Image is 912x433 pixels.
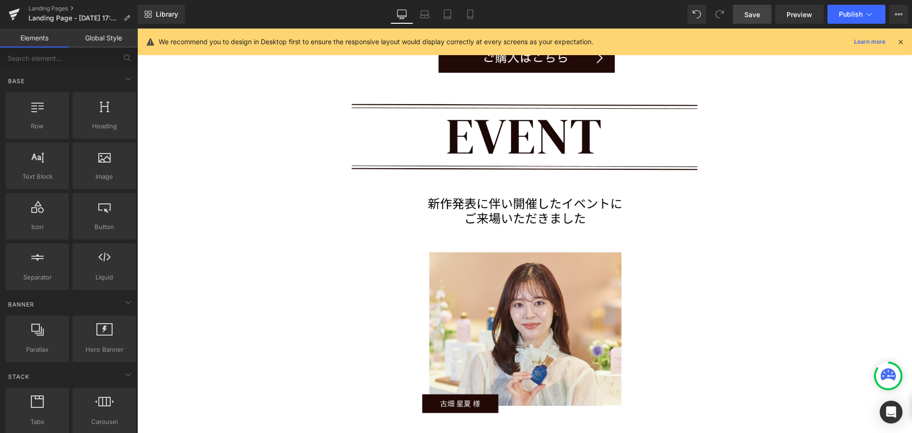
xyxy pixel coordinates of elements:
span: Separator [9,272,66,282]
span: Save [744,10,760,19]
button: More [889,5,908,24]
span: Icon [9,222,66,232]
a: Mobile [459,5,482,24]
span: Carousel [76,417,133,427]
span: Publish [839,10,863,18]
span: Button [76,222,133,232]
span: Heading [76,121,133,131]
span: Text Block [9,172,66,182]
button: Publish [827,5,885,24]
span: Base [7,77,26,86]
a: Laptop [413,5,436,24]
span: Liquid [76,272,133,282]
a: New Library [138,5,185,24]
span: Parallax [9,345,66,355]
span: Tabs [9,417,66,427]
span: Banner [7,300,35,309]
span: Hero Banner [76,345,133,355]
button: Redo [710,5,729,24]
div: Open Intercom Messenger [880,401,902,423]
span: Landing Page - [DATE] 17:24:46 [28,14,120,22]
a: Landing Pages [28,5,138,12]
a: Tablet [436,5,459,24]
span: Row [9,121,66,131]
span: Library [156,10,178,19]
a: Preview [775,5,824,24]
a: Desktop [390,5,413,24]
span: Stack [7,372,30,381]
span: Image [76,172,133,182]
a: Global Style [69,29,138,48]
p: We recommend you to design in Desktop first to ensure the responsive layout would display correct... [159,37,593,47]
span: Preview [787,10,812,19]
a: Learn more [850,36,889,48]
button: Undo [687,5,706,24]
